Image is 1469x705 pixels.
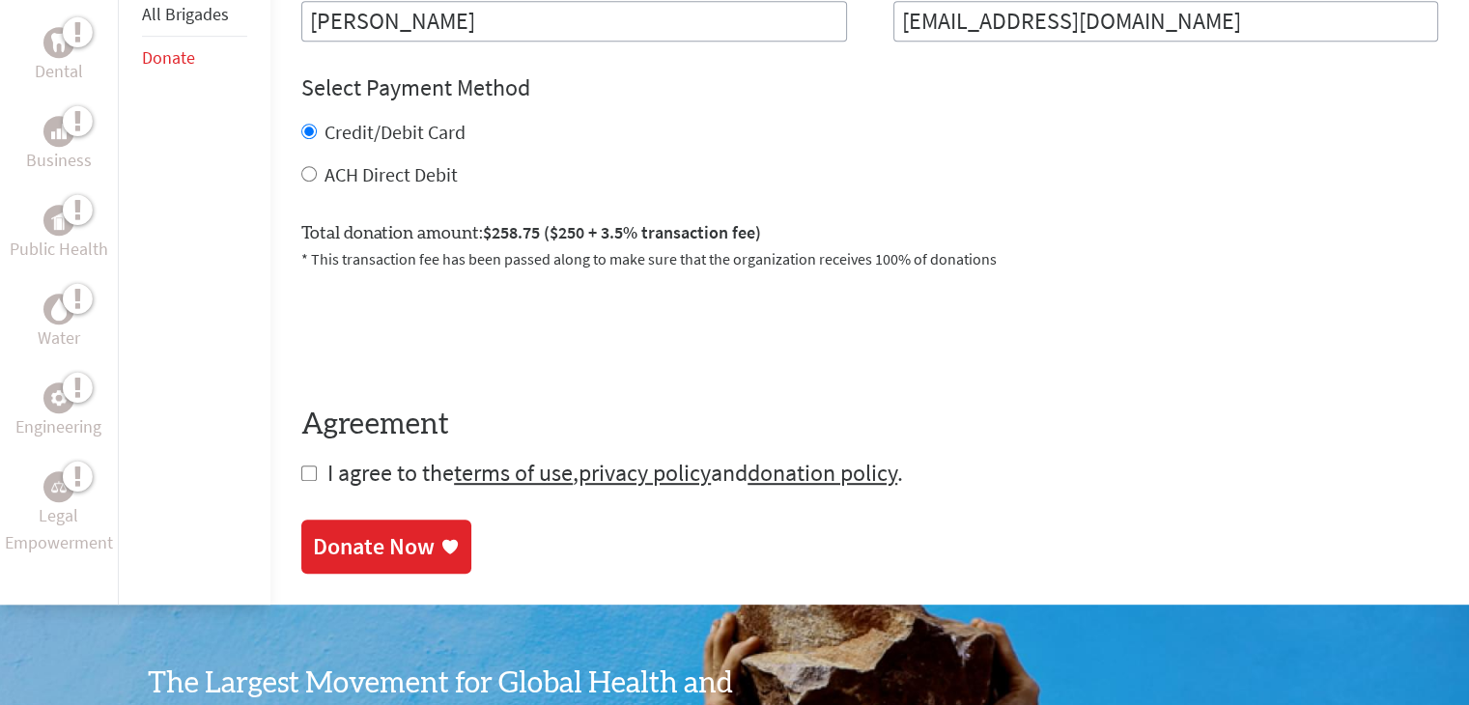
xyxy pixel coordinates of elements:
a: WaterWater [38,294,80,352]
h4: Agreement [301,408,1438,442]
div: Legal Empowerment [43,471,74,502]
img: Water [51,298,67,321]
div: Business [43,116,74,147]
label: Total donation amount: [301,219,761,247]
p: * This transaction fee has been passed along to make sure that the organization receives 100% of ... [301,247,1438,270]
input: Enter Full Name [301,1,846,42]
div: Donate Now [313,531,435,562]
img: Legal Empowerment [51,481,67,493]
div: Engineering [43,382,74,413]
p: Engineering [15,413,101,440]
div: Public Health [43,205,74,236]
a: Donate Now [301,520,471,574]
img: Public Health [51,211,67,230]
a: Public HealthPublic Health [10,205,108,263]
div: Water [43,294,74,324]
span: $258.75 ($250 + 3.5% transaction fee) [483,221,761,243]
a: Donate [142,46,195,69]
label: Credit/Debit Card [325,120,466,144]
a: Legal EmpowermentLegal Empowerment [4,471,114,556]
p: Legal Empowerment [4,502,114,556]
h4: Select Payment Method [301,72,1438,103]
p: Business [26,147,92,174]
p: Dental [35,58,83,85]
p: Water [38,324,80,352]
p: Public Health [10,236,108,263]
a: BusinessBusiness [26,116,92,174]
label: ACH Direct Debit [325,162,458,186]
iframe: reCAPTCHA [301,294,595,369]
a: privacy policy [579,458,711,488]
li: Donate [142,37,247,79]
a: donation policy [748,458,897,488]
a: DentalDental [35,27,83,85]
span: I agree to the , and . [327,458,903,488]
div: Dental [43,27,74,58]
img: Business [51,124,67,139]
input: Your Email [893,1,1438,42]
a: All Brigades [142,3,229,25]
img: Engineering [51,390,67,406]
img: Dental [51,34,67,52]
a: terms of use [454,458,573,488]
a: EngineeringEngineering [15,382,101,440]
